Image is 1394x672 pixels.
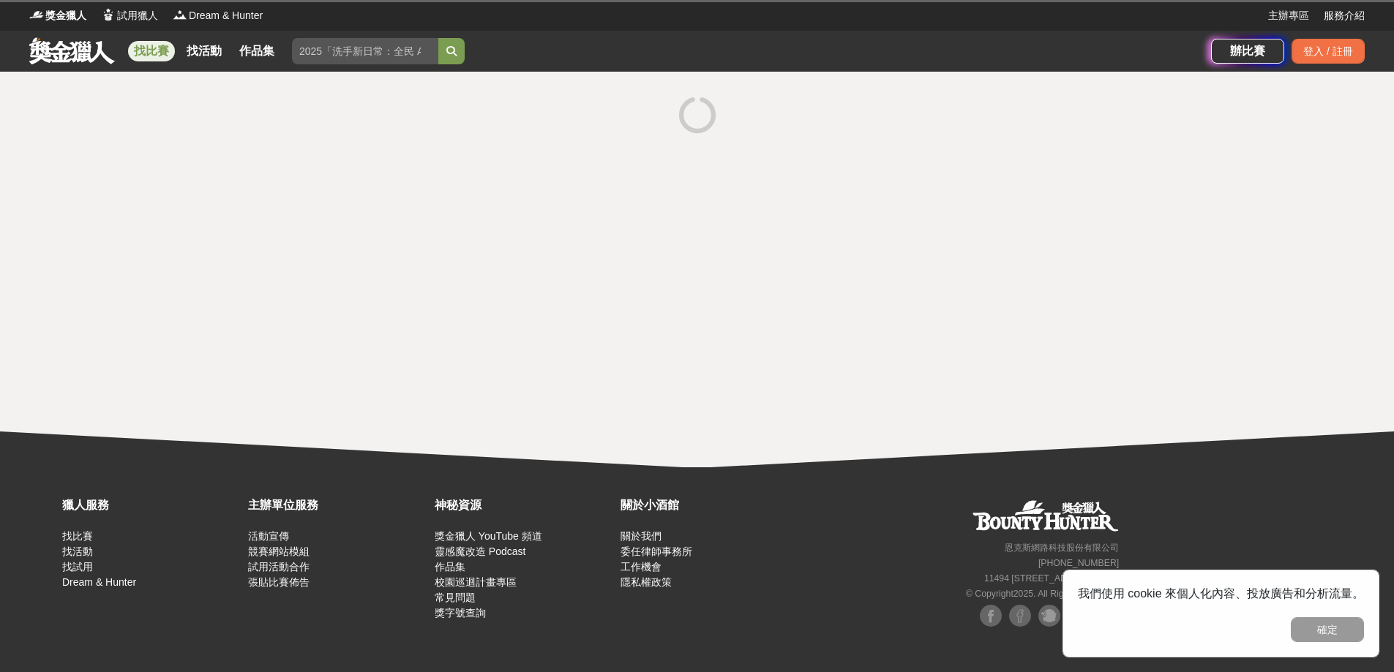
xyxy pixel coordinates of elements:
[621,545,692,557] a: 委任律師事務所
[248,545,310,557] a: 競賽網站模組
[248,576,310,588] a: 張貼比賽佈告
[966,589,1119,599] small: © Copyright 2025 . All Rights Reserved.
[29,8,86,23] a: Logo獎金獵人
[435,607,486,619] a: 獎字號查詢
[435,561,465,573] a: 作品集
[621,530,662,542] a: 關於我們
[62,530,93,542] a: 找比賽
[435,545,525,557] a: 靈感魔改造 Podcast
[1268,8,1309,23] a: 主辦專區
[1038,558,1119,568] small: [PHONE_NUMBER]
[435,530,542,542] a: 獎金獵人 YouTube 頻道
[980,605,1002,627] img: Facebook
[101,8,158,23] a: Logo試用獵人
[29,7,44,22] img: Logo
[435,576,517,588] a: 校園巡迴計畫專區
[1324,8,1365,23] a: 服務介紹
[1078,587,1364,600] span: 我們使用 cookie 來個人化內容、投放廣告和分析流量。
[62,497,241,514] div: 獵人服務
[62,561,93,573] a: 找試用
[173,8,263,23] a: LogoDream & Hunter
[117,8,158,23] span: 試用獵人
[621,576,672,588] a: 隱私權政策
[233,41,280,61] a: 作品集
[984,573,1119,584] small: 11494 [STREET_ADDRESS] 3 樓
[101,7,116,22] img: Logo
[1292,39,1365,64] div: 登入 / 註冊
[62,545,93,557] a: 找活動
[45,8,86,23] span: 獎金獵人
[292,38,438,64] input: 2025「洗手新日常：全民 ALL IN」洗手歌全台徵選
[189,8,263,23] span: Dream & Hunter
[1009,605,1031,627] img: Facebook
[1038,605,1060,627] img: Plurk
[181,41,228,61] a: 找活動
[621,497,799,514] div: 關於小酒館
[1291,617,1364,642] button: 確定
[248,497,427,514] div: 主辦單位服務
[248,530,289,542] a: 活動宣傳
[1211,39,1284,64] a: 辦比賽
[621,561,662,573] a: 工作機會
[173,7,187,22] img: Logo
[435,592,476,603] a: 常見問題
[435,497,613,514] div: 神秘資源
[62,576,136,588] a: Dream & Hunter
[248,561,310,573] a: 試用活動合作
[1005,543,1119,553] small: 恩克斯網路科技股份有限公司
[128,41,175,61] a: 找比賽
